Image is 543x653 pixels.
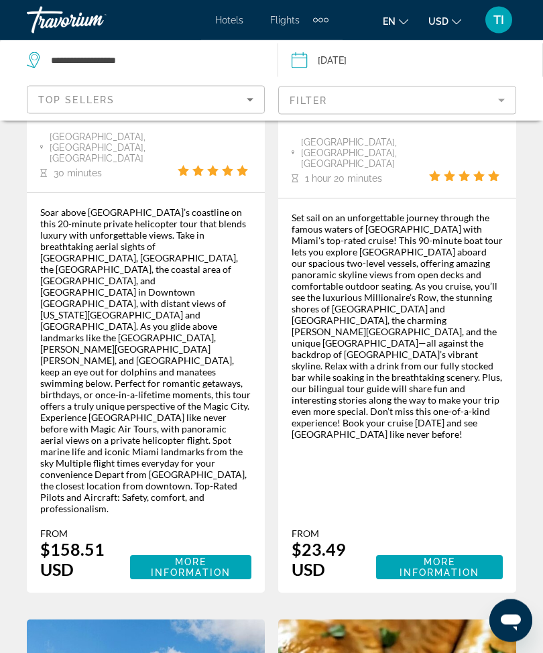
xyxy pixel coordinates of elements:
[383,16,396,27] span: en
[38,92,253,108] mat-select: Sort by
[40,540,130,580] div: $158.51 USD
[278,86,516,115] button: Filter
[292,540,376,580] div: $23.49 USD
[292,213,503,440] div: Set sail on an unforgettable journey through the famous waters of [GEOGRAPHIC_DATA] with Miami's ...
[376,556,503,580] button: More Information
[292,528,376,540] div: From
[270,15,300,25] a: Flights
[40,207,251,515] div: Soar above [GEOGRAPHIC_DATA]’s coastline on this 20-minute private helicopter tour that blends lu...
[38,95,115,105] span: Top Sellers
[292,40,542,80] button: Date: Sep 21, 2025
[383,11,408,31] button: Change language
[40,528,130,540] div: From
[428,11,461,31] button: Change currency
[400,557,479,579] span: More Information
[313,9,328,31] button: Extra navigation items
[50,132,178,164] span: [GEOGRAPHIC_DATA], [GEOGRAPHIC_DATA], [GEOGRAPHIC_DATA]
[493,13,504,27] span: TI
[54,168,102,179] span: 30 minutes
[27,3,161,38] a: Travorium
[489,599,532,642] iframe: Button to launch messaging window
[481,6,516,34] button: User Menu
[151,557,231,579] span: More Information
[301,137,429,170] span: [GEOGRAPHIC_DATA], [GEOGRAPHIC_DATA], [GEOGRAPHIC_DATA]
[305,174,382,184] span: 1 hour 20 minutes
[215,15,243,25] a: Hotels
[130,556,251,580] button: More Information
[428,16,448,27] span: USD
